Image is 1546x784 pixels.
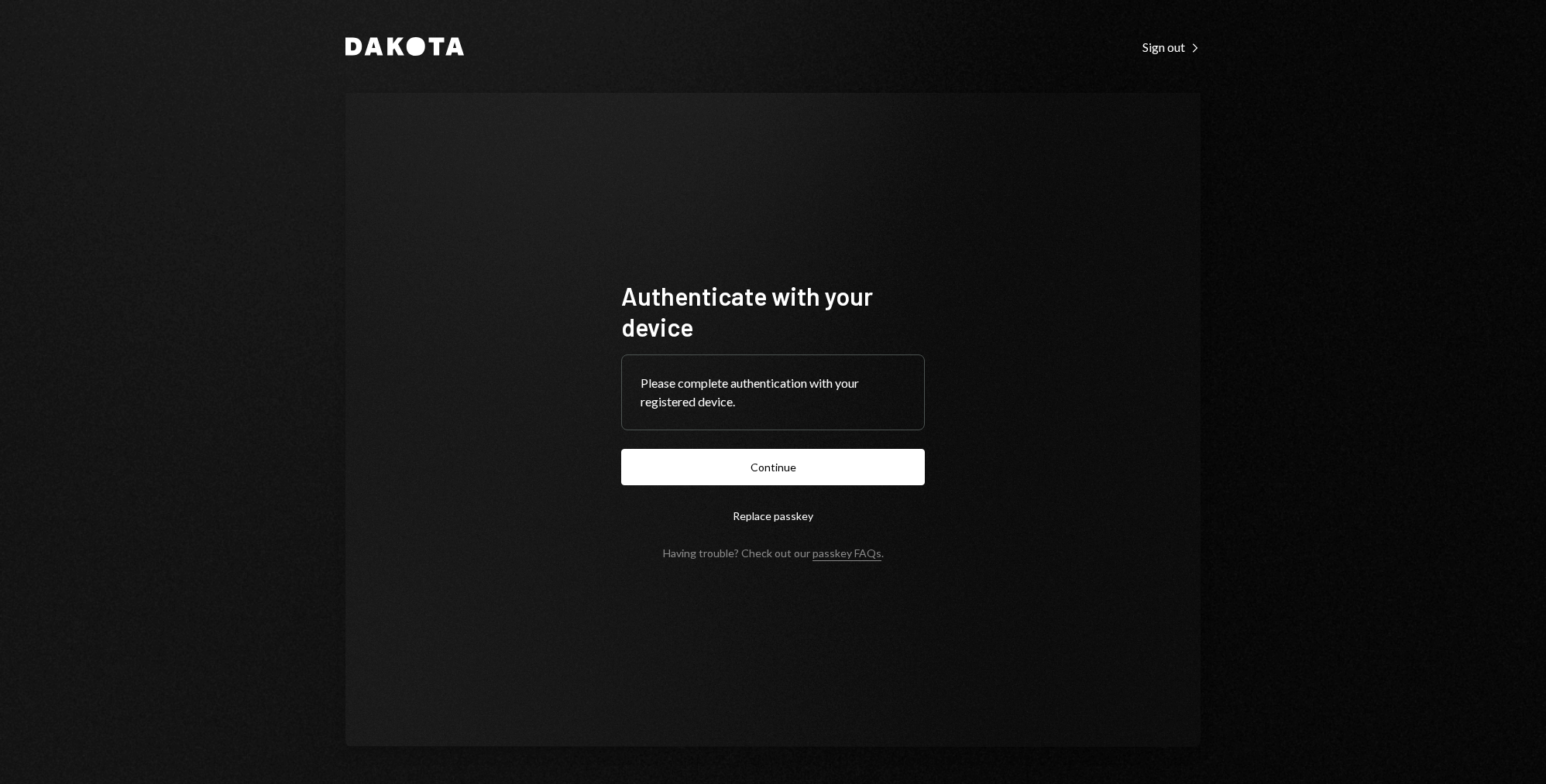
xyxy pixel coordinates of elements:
[1142,39,1201,55] div: Sign out
[1142,38,1201,55] a: Sign out
[621,280,925,342] h1: Authenticate with your device
[621,449,925,485] button: Continue
[641,374,905,411] div: Please complete authentication with your registered device.
[621,498,925,534] button: Replace passkey
[663,546,884,560] div: Having trouble? Check out our .
[813,546,881,561] a: passkey FAQs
